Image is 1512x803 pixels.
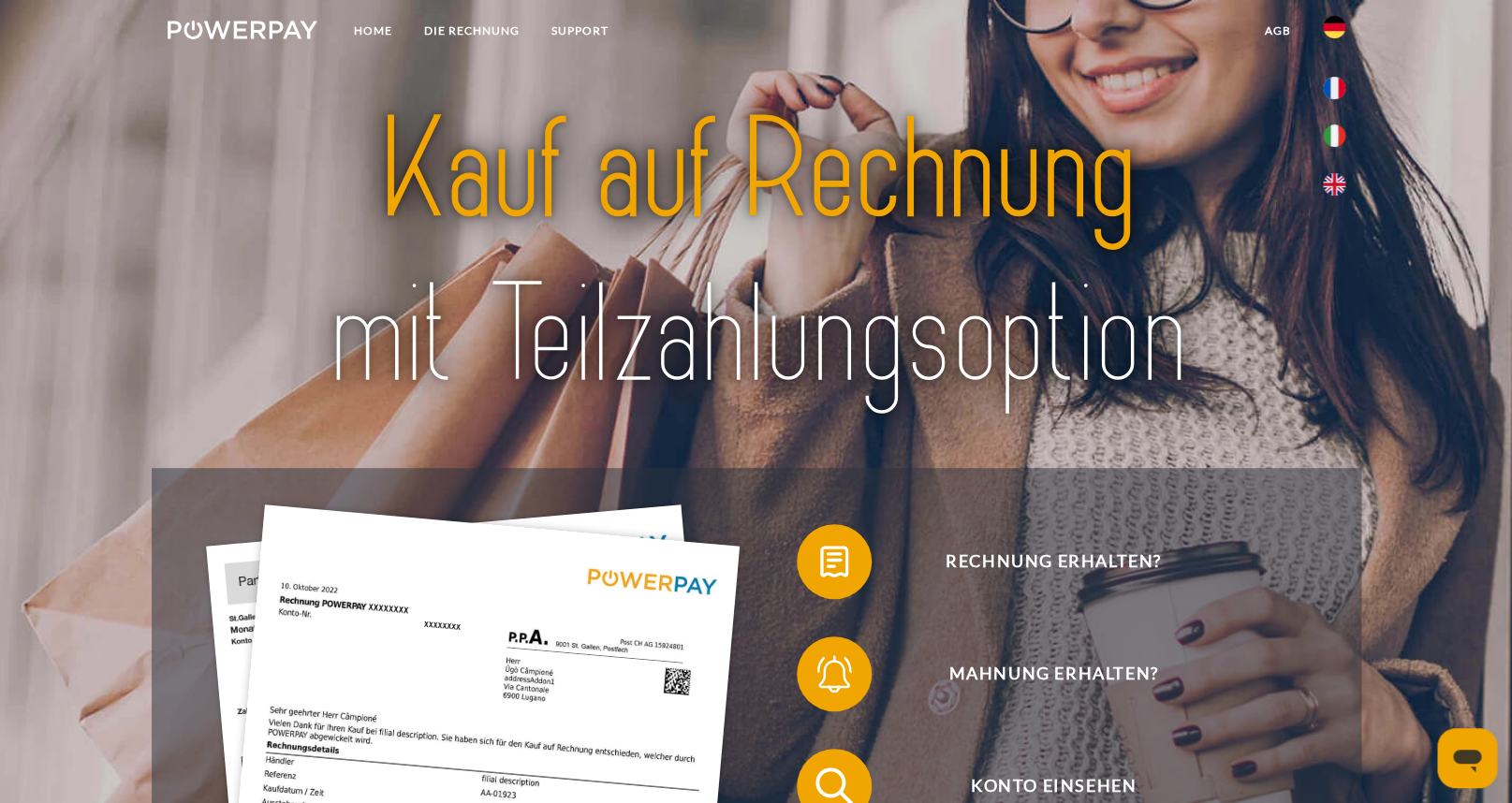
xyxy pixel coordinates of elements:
[407,14,535,48] a: DIE RECHNUNG
[1249,14,1307,48] a: agb
[797,524,1284,599] button: Rechnung erhalten?
[824,524,1283,599] span: Rechnung erhalten?
[1323,16,1345,38] img: de
[1437,728,1497,788] iframe: Schaltfläche zum Öffnen des Messaging-Fensters
[337,14,407,48] a: Home
[535,14,624,48] a: SUPPORT
[811,650,858,697] img: qb_bell.svg
[824,636,1283,711] span: Mahnung erhalten?
[226,80,1287,426] img: title-powerpay_de.svg
[168,21,318,39] img: logo-powerpay-white.svg
[1323,173,1345,196] img: en
[811,538,858,585] img: qb_bill.svg
[1323,124,1345,147] img: it
[1323,77,1345,99] img: fr
[797,636,1284,711] button: Mahnung erhalten?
